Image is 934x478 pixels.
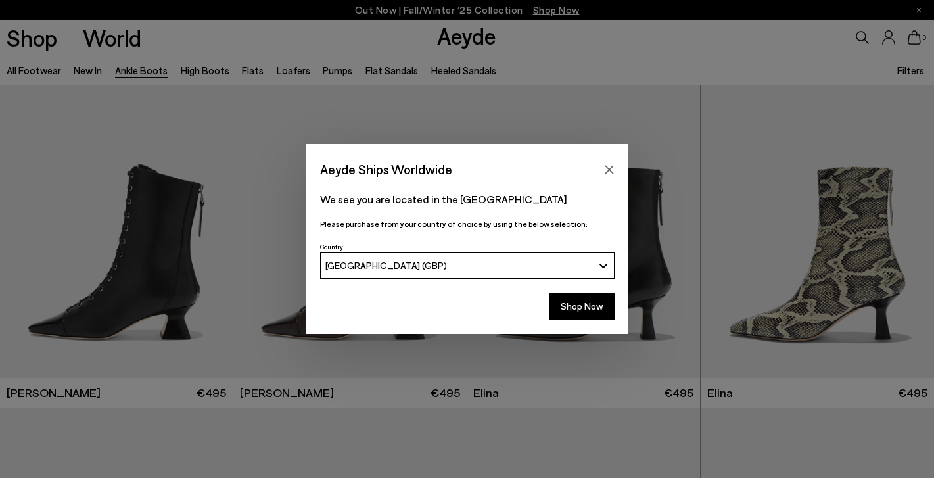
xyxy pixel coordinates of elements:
[325,260,447,271] span: [GEOGRAPHIC_DATA] (GBP)
[320,243,343,251] span: Country
[320,218,615,230] p: Please purchase from your country of choice by using the below selection:
[549,293,615,320] button: Shop Now
[320,191,615,207] p: We see you are located in the [GEOGRAPHIC_DATA]
[599,160,619,179] button: Close
[320,158,452,181] span: Aeyde Ships Worldwide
